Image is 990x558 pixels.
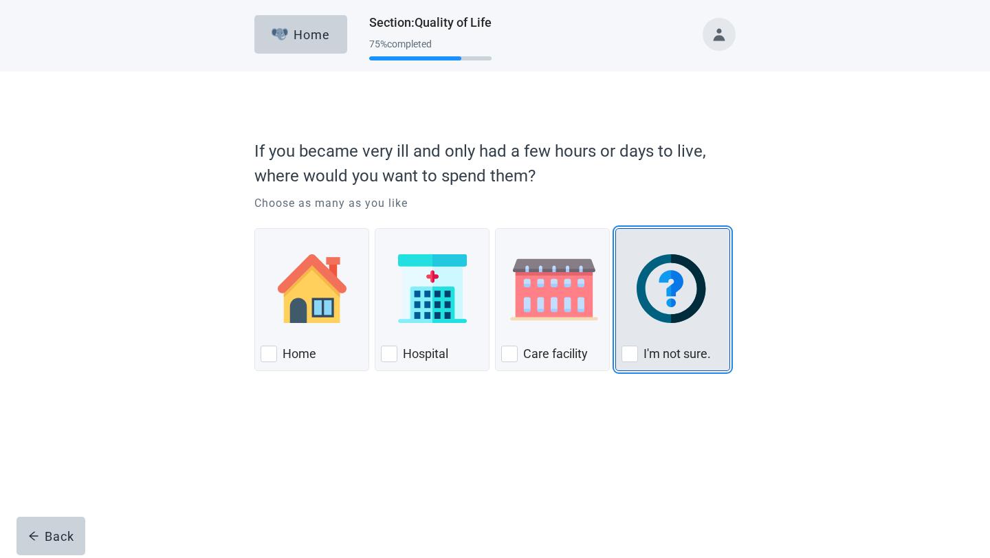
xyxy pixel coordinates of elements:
label: I'm not sure. [643,346,711,362]
div: Home, checkbox, not checked [254,228,369,371]
label: Care facility [523,346,588,362]
p: If you became very ill and only had a few hours or days to live, where would you want to spend them? [254,139,729,188]
span: arrow-left [28,531,39,542]
label: Hospital [403,346,448,362]
div: Care Facility, checkbox, not checked [495,228,610,371]
div: I'm not sure., checkbox, not checked [615,228,730,371]
label: Home [283,346,316,362]
button: ElephantHome [254,15,347,54]
div: 75 % completed [369,38,492,49]
div: Home [272,27,331,41]
button: Toggle account menu [703,18,736,51]
img: Elephant [272,28,289,41]
button: arrow-leftBack [16,517,85,555]
p: Choose as many as you like [254,195,736,212]
div: Hospital, checkbox, not checked [375,228,489,371]
div: Back [28,529,74,543]
h1: Section : Quality of Life [369,13,492,32]
div: Progress section [369,33,492,67]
